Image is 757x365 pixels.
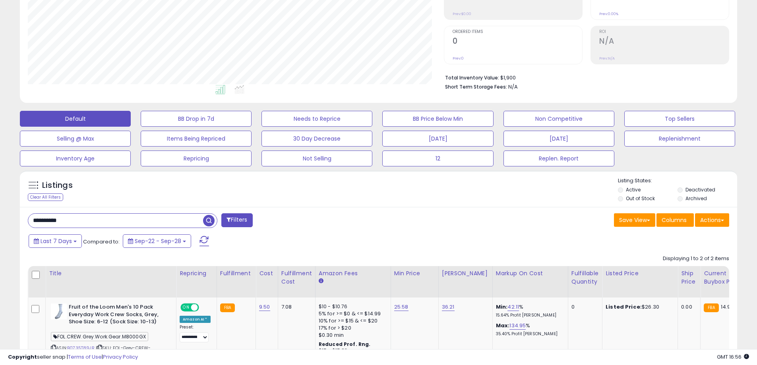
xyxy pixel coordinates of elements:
a: 25.58 [394,303,409,311]
div: Fulfillable Quantity [571,269,599,286]
div: Cost [259,269,275,278]
div: Preset: [180,324,211,342]
span: Columns [662,216,687,224]
div: % [496,322,562,337]
span: | SKU: FOL-Grey-CREW-Work.Gear-10pk FBA [51,345,151,357]
span: Compared to: [83,238,120,245]
small: FBA [704,303,718,312]
label: Deactivated [685,186,715,193]
button: Not Selling [261,151,372,166]
li: $1,900 [445,72,723,82]
small: Prev: N/A [599,56,615,61]
b: Total Inventory Value: [445,74,499,81]
a: B0735T89JR [67,345,95,351]
button: Non Competitive [503,111,614,127]
button: Repricing [141,151,252,166]
div: $0.30 min [319,332,385,339]
div: Ship Price [681,269,697,286]
b: Fruit of the Loom Men's 10 Pack Everyday Work Crew Socks, Grey, Shoe Size: 6-12 (Sock Size: 10-13) [69,303,165,328]
button: Inventory Age [20,151,131,166]
small: Amazon Fees. [319,278,323,285]
div: 0 [571,303,596,311]
b: Max: [496,322,510,329]
button: Items Being Repriced [141,131,252,147]
div: 7.08 [281,303,309,311]
div: Displaying 1 to 2 of 2 items [663,255,729,263]
span: Sep-22 - Sep-28 [135,237,181,245]
button: Top Sellers [624,111,735,127]
span: N/A [508,83,518,91]
div: Amazon Fees [319,269,387,278]
span: ON [181,304,191,311]
a: Terms of Use [68,353,102,361]
div: Repricing [180,269,213,278]
div: [PERSON_NAME] [442,269,489,278]
div: Fulfillment [220,269,252,278]
button: Replenishment [624,131,735,147]
a: 36.21 [442,303,455,311]
button: BB Drop in 7d [141,111,252,127]
label: Out of Stock [626,195,655,202]
label: Archived [685,195,707,202]
b: Min: [496,303,508,311]
div: Min Price [394,269,435,278]
button: BB Price Below Min [382,111,493,127]
p: 35.40% Profit [PERSON_NAME] [496,331,562,337]
div: Current Buybox Price [704,269,745,286]
a: 9.50 [259,303,270,311]
button: Sep-22 - Sep-28 [123,234,191,248]
th: The percentage added to the cost of goods (COGS) that forms the calculator for Min & Max prices. [492,266,568,297]
a: Privacy Policy [103,353,138,361]
div: seller snap | | [8,353,138,361]
button: Default [20,111,131,127]
b: Listed Price: [606,303,642,311]
button: Filters [221,213,252,227]
b: Short Term Storage Fees: [445,83,507,90]
label: Active [626,186,641,193]
small: FBA [220,303,235,312]
small: Prev: $0.00 [453,12,471,16]
span: 14.98 [721,303,734,311]
div: 10% for >= $15 & <= $20 [319,317,385,324]
div: 0.00 [681,303,694,311]
a: 134.95 [509,322,526,330]
button: 12 [382,151,493,166]
div: 5% for >= $0 & <= $14.99 [319,310,385,317]
span: Ordered Items [453,30,582,34]
small: Prev: 0.00% [599,12,618,16]
div: % [496,303,562,318]
div: $10 - $10.76 [319,303,385,310]
div: Fulfillment Cost [281,269,312,286]
div: Markup on Cost [496,269,565,278]
button: [DATE] [503,131,614,147]
div: $26.30 [606,303,672,311]
b: Reduced Prof. Rng. [319,341,371,348]
div: Listed Price [606,269,674,278]
div: Clear All Filters [28,193,63,201]
button: Needs to Reprice [261,111,372,127]
strong: Copyright [8,353,37,361]
h5: Listings [42,180,73,191]
button: Selling @ Max [20,131,131,147]
button: Actions [695,213,729,227]
button: Last 7 Days [29,234,82,248]
span: FOL.CREW.Grey.Work.Gear.M8000GX [51,332,148,341]
button: Replen. Report [503,151,614,166]
div: 17% for > $20 [319,324,385,332]
button: Save View [614,213,655,227]
small: Prev: 0 [453,56,464,61]
a: 42.11 [507,303,519,311]
h2: 0 [453,37,582,47]
span: ROI [599,30,729,34]
h2: N/A [599,37,729,47]
p: Listing States: [618,177,737,185]
img: 41I5ngCWaqL._SL40_.jpg [51,303,67,319]
button: [DATE] [382,131,493,147]
span: Last 7 Days [41,237,72,245]
div: Title [49,269,173,278]
div: $15 - $15.83 [319,348,385,354]
button: 30 Day Decrease [261,131,372,147]
div: Amazon AI * [180,316,211,323]
span: 2025-10-6 16:56 GMT [717,353,749,361]
button: Columns [656,213,694,227]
